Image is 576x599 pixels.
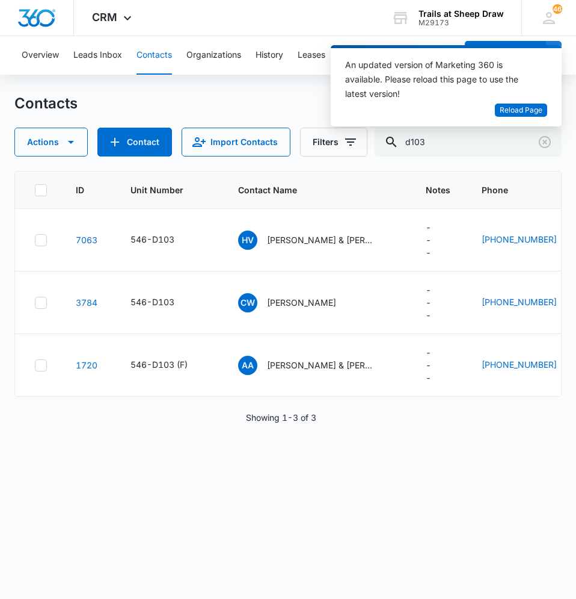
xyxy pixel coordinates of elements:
div: Unit Number - 546-D103 (F) - Select to Edit Field [130,358,209,373]
button: Calendar [448,36,483,75]
div: 546-D103 (F) [130,358,188,371]
span: CW [238,293,257,312]
p: [PERSON_NAME] & [PERSON_NAME] [267,234,375,246]
span: Notes [426,184,453,196]
a: Navigate to contact details page for Hector Vela Quinonez & Noemi Baldovino [76,235,97,245]
p: [PERSON_NAME] [267,296,336,309]
div: 546-D103 [130,296,174,308]
button: History [256,36,283,75]
div: Notes - - Select to Edit Field [426,284,453,321]
div: Notes - - Select to Edit Field [426,221,453,259]
button: Leads Inbox [73,36,122,75]
input: Search Contacts [375,128,562,157]
button: Add Contact [465,41,546,70]
div: Unit Number - 546-D103 - Select to Edit Field [130,296,196,310]
a: Navigate to contact details page for Abigail Alvarado & Eliseo Ricardo [76,360,97,370]
div: account name [418,9,504,19]
button: Overview [22,36,59,75]
a: [PHONE_NUMBER] [482,233,557,246]
div: Contact Name - Cassy Wakeman - Select to Edit Field [238,293,358,312]
div: --- [426,346,431,384]
button: Import Contacts [182,128,290,157]
a: [PHONE_NUMBER] [482,296,557,308]
div: Notes - - Select to Edit Field [426,346,453,384]
button: Reload Page [495,104,547,117]
p: [PERSON_NAME] & [PERSON_NAME] [267,359,375,371]
p: Showing 1-3 of 3 [246,411,316,424]
span: 46 [553,4,562,14]
div: account id [418,19,504,27]
span: AA [238,356,257,375]
button: Organizations [186,36,241,75]
h1: Contacts [14,95,78,113]
button: Add Contact [97,128,172,157]
button: Tasks [411,36,434,75]
button: Rent Offerings [340,36,396,75]
span: HV [238,231,257,250]
a: Navigate to contact details page for Cassy Wakeman [76,297,97,308]
span: ID [76,184,84,196]
span: Reload Page [500,105,542,116]
div: --- [426,221,431,259]
button: Actions [14,128,88,157]
span: Unit Number [130,184,209,196]
a: [PHONE_NUMBER] [482,358,557,371]
div: An updated version of Marketing 360 is available. Please reload this page to use the latest version! [345,58,533,101]
div: Contact Name - Hector Vela Quinonez & Noemi Baldovino - Select to Edit Field [238,231,397,250]
span: Phone [482,184,561,196]
button: Clear [535,132,554,152]
div: 546-D103 [130,233,174,246]
div: notifications count [553,4,562,14]
span: CRM [92,11,117,23]
div: Contact Name - Abigail Alvarado & Eliseo Ricardo - Select to Edit Field [238,356,397,375]
div: --- [426,284,431,321]
div: Unit Number - 546-D103 - Select to Edit Field [130,233,196,247]
button: Contacts [136,36,172,75]
button: Filters [300,128,367,157]
span: Contact Name [238,184,379,196]
button: Leases [298,36,325,75]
